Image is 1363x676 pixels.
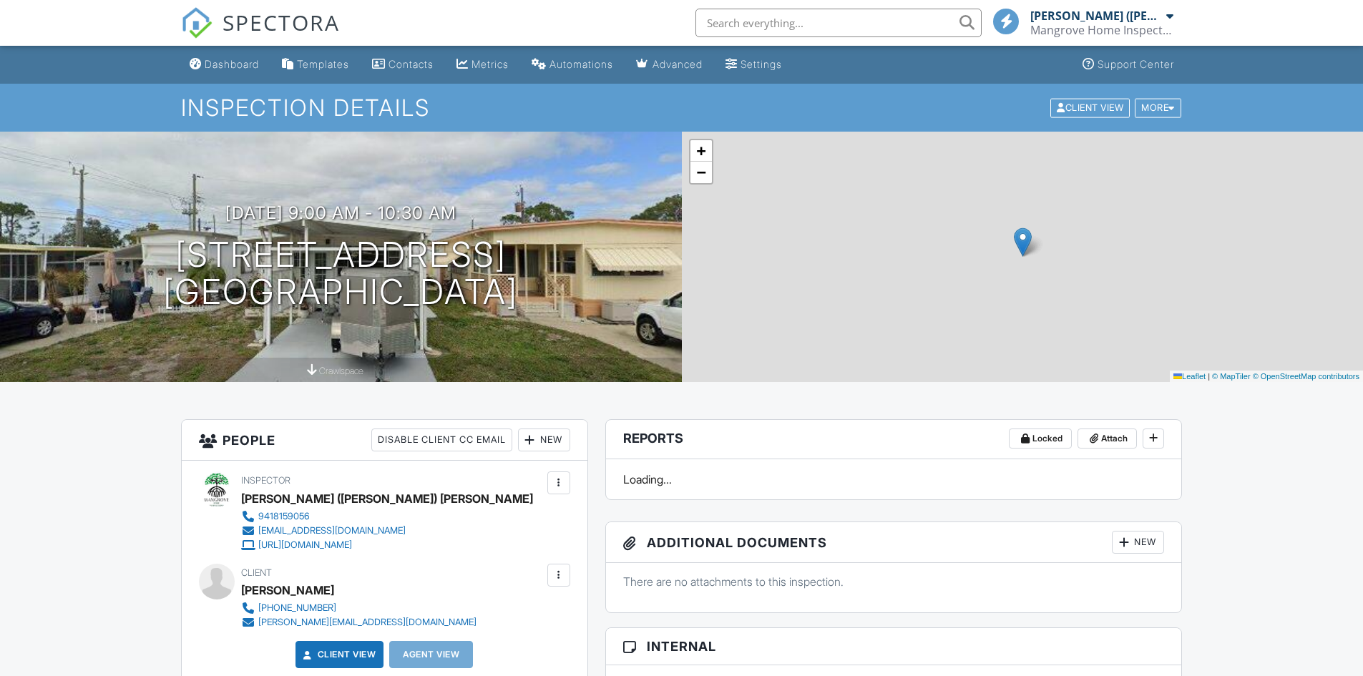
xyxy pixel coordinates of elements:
div: [PERSON_NAME][EMAIL_ADDRESS][DOMAIN_NAME] [258,617,477,628]
p: There are no attachments to this inspection. [623,574,1165,589]
h3: Internal [606,628,1182,665]
a: © MapTiler [1212,372,1251,381]
span: SPECTORA [223,7,340,37]
a: © OpenStreetMap contributors [1253,372,1359,381]
span: − [696,163,705,181]
h1: Inspection Details [181,95,1183,120]
a: Metrics [451,52,514,78]
div: Contacts [389,58,434,70]
div: [EMAIL_ADDRESS][DOMAIN_NAME] [258,525,406,537]
span: | [1208,372,1210,381]
span: crawlspace [319,366,363,376]
a: Client View [301,647,376,662]
div: Disable Client CC Email [371,428,512,451]
a: Dashboard [184,52,265,78]
a: Automations (Basic) [526,52,619,78]
span: Inspector [241,475,290,486]
h1: [STREET_ADDRESS] [GEOGRAPHIC_DATA] [163,236,518,312]
a: [URL][DOMAIN_NAME] [241,538,522,552]
div: New [1112,531,1164,554]
a: Templates [276,52,355,78]
img: Marker [1014,227,1032,257]
div: [PERSON_NAME] ([PERSON_NAME]) [PERSON_NAME] [241,488,533,509]
div: Support Center [1098,58,1174,70]
a: Settings [720,52,788,78]
div: New [518,428,570,451]
div: Mangrove Home Inspections LLC [1030,23,1173,37]
a: Zoom in [690,140,712,162]
a: 9418159056 [241,509,522,524]
span: Client [241,567,272,578]
div: 9418159056 [258,511,310,522]
div: [PERSON_NAME] [241,579,334,601]
div: [URL][DOMAIN_NAME] [258,539,352,551]
h3: People [182,420,587,461]
img: The Best Home Inspection Software - Spectora [181,7,212,39]
div: [PERSON_NAME] ([PERSON_NAME]) [PERSON_NAME] [1030,9,1163,23]
div: Metrics [472,58,509,70]
a: Contacts [366,52,439,78]
div: Dashboard [205,58,259,70]
h3: [DATE] 9:00 am - 10:30 am [225,203,456,222]
div: Advanced [653,58,703,70]
h3: Additional Documents [606,522,1182,563]
a: Advanced [630,52,708,78]
a: SPECTORA [181,19,340,49]
div: More [1135,98,1181,117]
a: [EMAIL_ADDRESS][DOMAIN_NAME] [241,524,522,538]
div: [PHONE_NUMBER] [258,602,336,614]
a: Zoom out [690,162,712,183]
a: Support Center [1077,52,1180,78]
div: Settings [741,58,782,70]
div: Templates [297,58,349,70]
a: [PHONE_NUMBER] [241,601,477,615]
input: Search everything... [695,9,982,37]
a: Leaflet [1173,372,1206,381]
a: Client View [1049,102,1133,112]
div: Automations [549,58,613,70]
div: Client View [1050,98,1130,117]
span: + [696,142,705,160]
a: [PERSON_NAME][EMAIL_ADDRESS][DOMAIN_NAME] [241,615,477,630]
